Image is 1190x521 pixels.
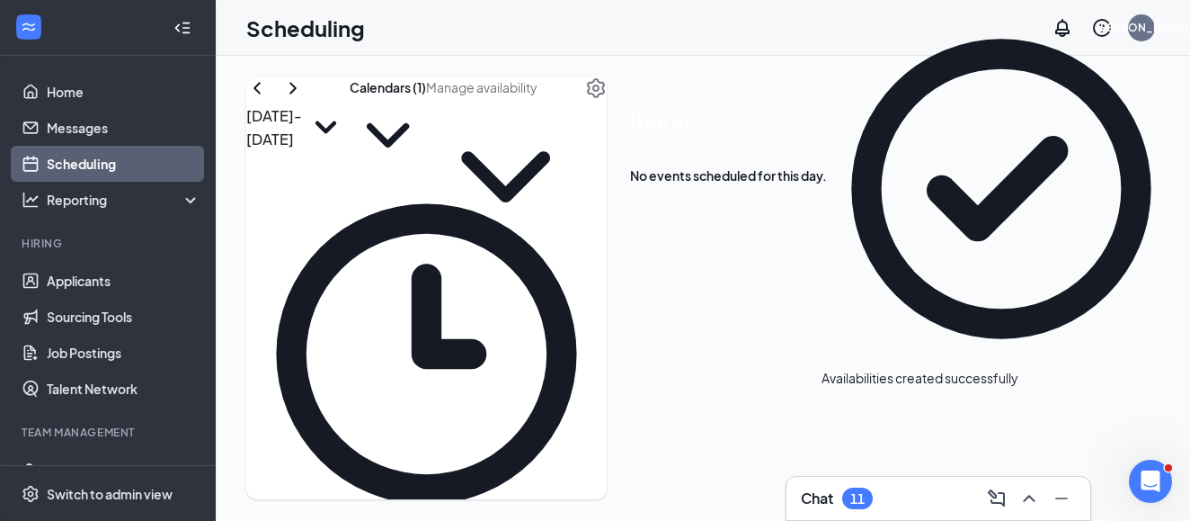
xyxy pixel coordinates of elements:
button: ComposeMessage [982,484,1011,513]
a: Applicants [47,263,200,299]
button: ChevronUp [1015,484,1043,513]
span: No events scheduled for this day. [630,166,827,185]
div: Hiring [22,236,197,251]
h3: [DATE] - [DATE] [246,104,302,150]
svg: Collapse [173,19,191,37]
a: Home [47,74,200,110]
div: Availabilities created successfully [821,369,1018,388]
svg: ChevronDown [426,97,585,256]
h3: Chat [801,489,833,508]
a: Talent Network [47,371,200,407]
div: Reporting [47,191,201,209]
a: Settings [585,77,607,174]
div: Onboarding [47,461,185,479]
a: Scheduling [47,146,200,182]
div: Team Management [22,425,197,440]
div: Switch to admin view [47,485,173,503]
a: Sourcing Tools [47,299,200,335]
svg: WorkstreamLogo [20,18,38,36]
svg: Minimize [1051,488,1072,509]
input: Manage availability [426,77,585,97]
h1: Scheduling [246,13,365,43]
svg: ComposeMessage [986,488,1008,509]
svg: ChevronUp [1018,488,1040,509]
a: Messages [47,110,200,146]
div: 11 [850,491,865,507]
svg: ChevronLeft [246,77,268,99]
a: Job Postings [47,335,200,371]
button: Minimize [1047,484,1076,513]
svg: CheckmarkCircle [821,9,1181,369]
svg: ChevronRight [282,77,304,99]
button: Calendars (1)ChevronDown [350,77,426,174]
svg: Settings [585,77,607,99]
svg: UserCheck [22,461,40,479]
svg: SmallChevronDown [302,103,350,151]
svg: Settings [22,485,40,503]
span: [DATE] [630,106,827,134]
svg: Analysis [22,191,40,209]
svg: ChevronDown [350,97,426,174]
iframe: Intercom live chat [1129,460,1172,503]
